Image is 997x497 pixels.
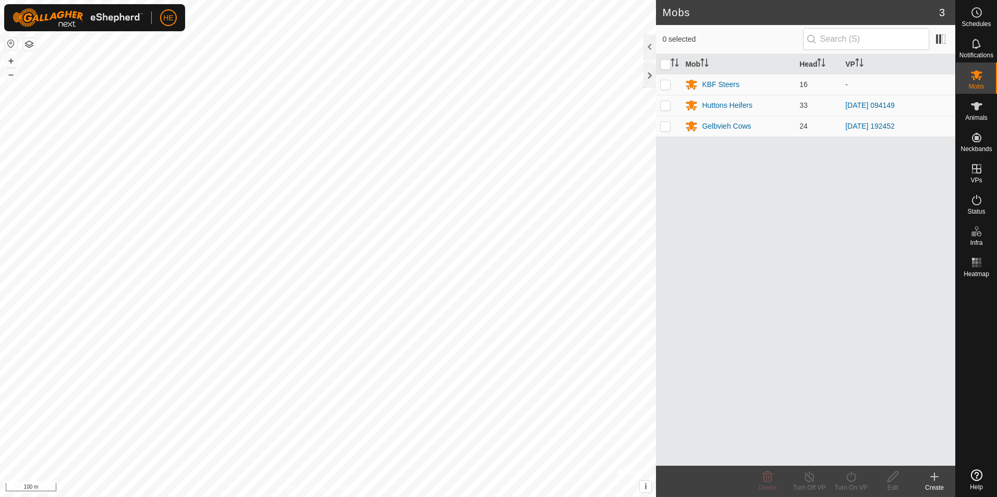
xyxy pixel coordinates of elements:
th: Mob [681,54,795,74]
button: + [5,55,17,67]
span: Heatmap [964,271,989,277]
span: 33 [799,101,808,109]
span: Status [967,208,985,215]
span: 16 [799,80,808,89]
div: Gelbvieh Cows [702,121,751,132]
span: Animals [965,115,988,121]
span: Notifications [959,52,993,58]
span: Mobs [969,83,984,90]
a: [DATE] 094149 [845,101,895,109]
th: Head [795,54,841,74]
img: Gallagher Logo [13,8,143,27]
button: Reset Map [5,38,17,50]
button: Map Layers [23,38,35,51]
div: Turn On VP [830,483,872,492]
span: HE [163,13,173,23]
div: Edit [872,483,914,492]
span: Infra [970,240,982,246]
span: 0 selected [662,34,803,45]
p-sorticon: Activate to sort [700,60,709,68]
span: i [645,482,647,491]
th: VP [841,54,955,74]
p-sorticon: Activate to sort [855,60,864,68]
span: Neckbands [960,146,992,152]
span: VPs [970,177,982,183]
a: Privacy Policy [287,483,326,493]
div: Huttons Heifers [702,100,752,111]
h2: Mobs [662,6,939,19]
td: - [841,74,955,95]
span: Help [970,484,983,490]
div: Turn Off VP [788,483,830,492]
div: KBF Steers [702,79,739,90]
button: i [640,481,651,492]
button: – [5,68,17,81]
p-sorticon: Activate to sort [817,60,825,68]
div: Create [914,483,955,492]
span: 24 [799,122,808,130]
span: Delete [759,484,777,491]
a: Contact Us [338,483,369,493]
input: Search (S) [803,28,929,50]
span: 3 [939,5,945,20]
a: [DATE] 192452 [845,122,895,130]
span: Schedules [962,21,991,27]
p-sorticon: Activate to sort [671,60,679,68]
a: Help [956,465,997,494]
